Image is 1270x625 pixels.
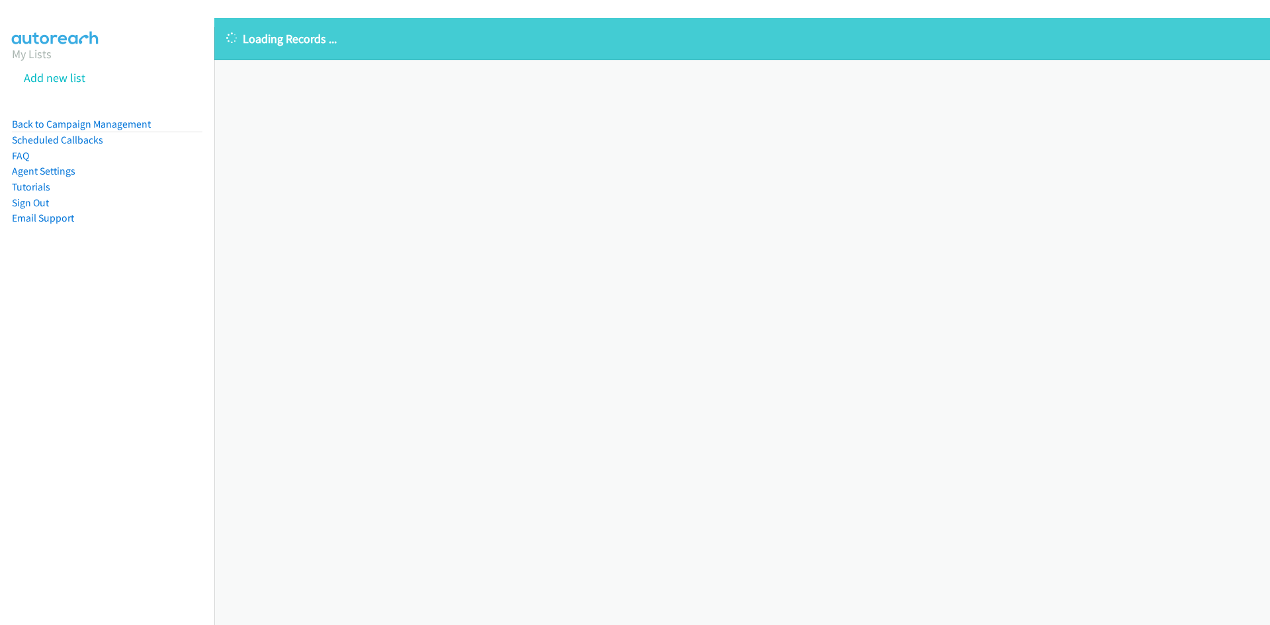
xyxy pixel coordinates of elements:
a: Scheduled Callbacks [12,134,103,146]
p: Loading Records ... [226,30,1258,48]
a: Add new list [24,70,85,85]
a: Agent Settings [12,165,75,177]
a: Sign Out [12,196,49,209]
a: Back to Campaign Management [12,118,151,130]
a: Tutorials [12,181,50,193]
a: Email Support [12,212,74,224]
a: FAQ [12,149,29,162]
a: My Lists [12,46,52,62]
